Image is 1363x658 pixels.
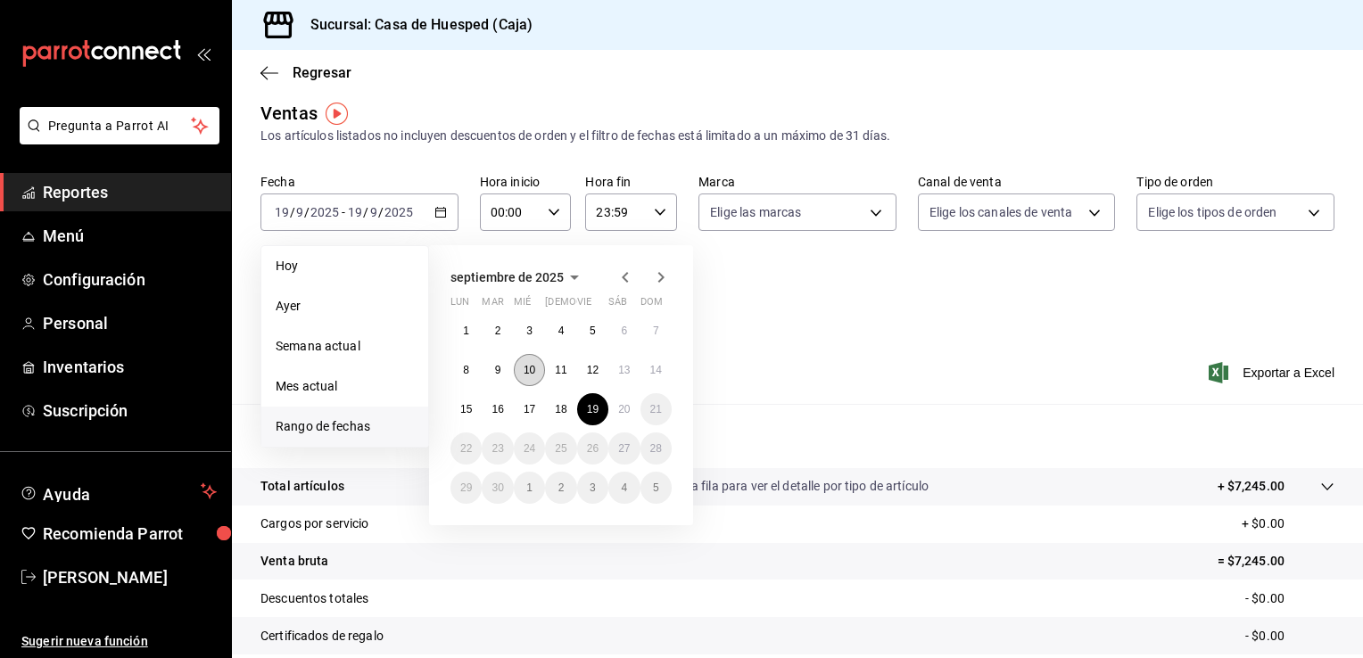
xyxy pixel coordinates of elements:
[450,270,564,284] span: septiembre de 2025
[621,325,627,337] abbr: 6 de septiembre de 2025
[514,354,545,386] button: 10 de septiembre de 2025
[460,442,472,455] abbr: 22 de septiembre de 2025
[276,417,414,436] span: Rango de fechas
[577,315,608,347] button: 5 de septiembre de 2025
[1218,552,1334,571] p: = $7,245.00
[558,325,565,337] abbr: 4 de septiembre de 2025
[618,403,630,415] abbr: 20 de septiembre de 2025
[918,176,1116,188] label: Canal de venta
[43,399,217,423] span: Suscripción
[698,176,896,188] label: Marca
[260,589,368,608] p: Descuentos totales
[463,364,469,376] abbr: 8 de septiembre de 2025
[577,432,608,465] button: 26 de septiembre de 2025
[260,176,458,188] label: Fecha
[43,355,217,379] span: Inventarios
[450,267,585,288] button: septiembre de 2025
[526,325,533,337] abbr: 3 de septiembre de 2025
[384,205,414,219] input: ----
[495,325,501,337] abbr: 2 de septiembre de 2025
[1148,203,1276,221] span: Elige los tipos de orden
[653,481,659,494] abbr: 5 de octubre de 2025
[555,364,566,376] abbr: 11 de septiembre de 2025
[514,432,545,465] button: 24 de septiembre de 2025
[545,472,576,504] button: 2 de octubre de 2025
[577,354,608,386] button: 12 de septiembre de 2025
[545,296,650,315] abbr: jueves
[590,325,596,337] abbr: 5 de septiembre de 2025
[260,552,328,571] p: Venta bruta
[1245,627,1334,646] p: - $0.00
[632,477,929,496] p: Da clic en la fila para ver el detalle por tipo de artículo
[555,442,566,455] abbr: 25 de septiembre de 2025
[290,205,295,219] span: /
[296,14,533,36] h3: Sucursal: Casa de Huesped (Caja)
[482,354,513,386] button: 9 de septiembre de 2025
[495,364,501,376] abbr: 9 de septiembre de 2025
[492,403,503,415] abbr: 16 de septiembre de 2025
[43,565,217,589] span: [PERSON_NAME]
[482,393,513,425] button: 16 de septiembre de 2025
[640,432,672,465] button: 28 de septiembre de 2025
[608,296,627,315] abbr: sábado
[260,64,351,81] button: Regresar
[640,472,672,504] button: 5 de octubre de 2025
[1245,589,1334,608] p: - $0.00
[378,205,384,219] span: /
[587,364,599,376] abbr: 12 de septiembre de 2025
[524,403,535,415] abbr: 17 de septiembre de 2025
[1136,176,1334,188] label: Tipo de orden
[640,393,672,425] button: 21 de septiembre de 2025
[545,432,576,465] button: 25 de septiembre de 2025
[43,522,217,546] span: Recomienda Parrot
[545,315,576,347] button: 4 de septiembre de 2025
[310,205,340,219] input: ----
[482,315,513,347] button: 2 de septiembre de 2025
[621,481,627,494] abbr: 4 de octubre de 2025
[482,472,513,504] button: 30 de septiembre de 2025
[929,203,1072,221] span: Elige los canales de venta
[514,315,545,347] button: 3 de septiembre de 2025
[43,481,194,502] span: Ayuda
[640,315,672,347] button: 7 de septiembre de 2025
[585,176,677,188] label: Hora fin
[608,393,640,425] button: 20 de septiembre de 2025
[618,364,630,376] abbr: 13 de septiembre de 2025
[326,103,348,125] img: Tooltip marker
[555,403,566,415] abbr: 18 de septiembre de 2025
[640,296,663,315] abbr: domingo
[450,354,482,386] button: 8 de septiembre de 2025
[608,472,640,504] button: 4 de octubre de 2025
[577,296,591,315] abbr: viernes
[369,205,378,219] input: --
[304,205,310,219] span: /
[524,442,535,455] abbr: 24 de septiembre de 2025
[43,180,217,204] span: Reportes
[450,432,482,465] button: 22 de septiembre de 2025
[463,325,469,337] abbr: 1 de septiembre de 2025
[450,472,482,504] button: 29 de septiembre de 2025
[43,224,217,248] span: Menú
[1242,514,1334,533] p: + $0.00
[276,377,414,396] span: Mes actual
[1218,477,1285,496] p: + $7,245.00
[450,315,482,347] button: 1 de septiembre de 2025
[1212,362,1334,383] button: Exportar a Excel
[608,354,640,386] button: 13 de septiembre de 2025
[276,337,414,356] span: Semana actual
[260,514,369,533] p: Cargos por servicio
[460,403,472,415] abbr: 15 de septiembre de 2025
[260,127,1334,145] div: Los artículos listados no incluyen descuentos de orden y el filtro de fechas está limitado a un m...
[514,472,545,504] button: 1 de octubre de 2025
[295,205,304,219] input: --
[460,481,472,494] abbr: 29 de septiembre de 2025
[43,311,217,335] span: Personal
[526,481,533,494] abbr: 1 de octubre de 2025
[590,481,596,494] abbr: 3 de octubre de 2025
[545,354,576,386] button: 11 de septiembre de 2025
[710,203,801,221] span: Elige las marcas
[480,176,572,188] label: Hora inicio
[545,393,576,425] button: 18 de septiembre de 2025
